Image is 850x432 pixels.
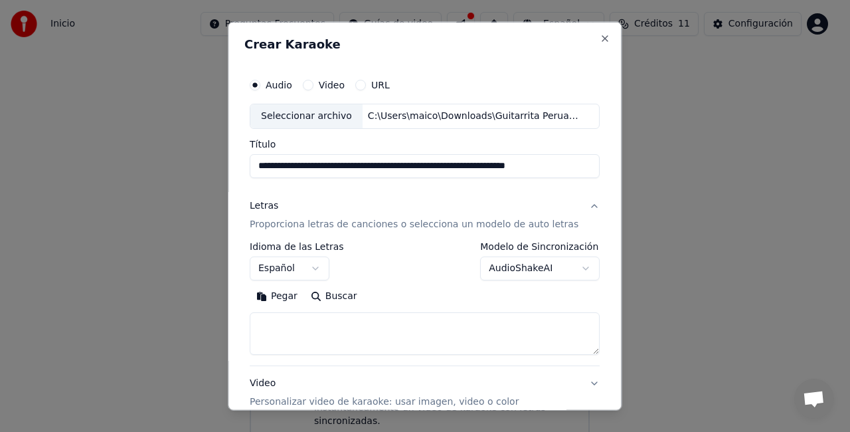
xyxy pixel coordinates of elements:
h2: Crear Karaoke [244,39,605,51]
label: Video [319,80,345,90]
button: VideoPersonalizar video de karaoke: usar imagen, video o color [250,366,600,419]
div: Letras [250,199,278,212]
label: Audio [266,80,292,90]
label: URL [371,80,390,90]
button: Buscar [304,285,364,306]
button: Pegar [250,285,304,306]
label: Modelo de Sincronización [481,241,600,251]
label: Idioma de las Letras [250,241,344,251]
p: Proporciona letras de canciones o selecciona un modelo de auto letras [250,217,578,231]
div: Video [250,376,519,408]
div: C:\Users\maico\Downloads\Guitarrita Peruanita - [PERSON_NAME] (cascabeles, arpa, vientos, pandere... [363,110,588,123]
div: Seleccionar archivo [250,104,363,128]
div: LetrasProporciona letras de canciones o selecciona un modelo de auto letras [250,241,600,365]
p: Personalizar video de karaoke: usar imagen, video o color [250,395,519,408]
button: LetrasProporciona letras de canciones o selecciona un modelo de auto letras [250,188,600,241]
label: Título [250,139,600,148]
